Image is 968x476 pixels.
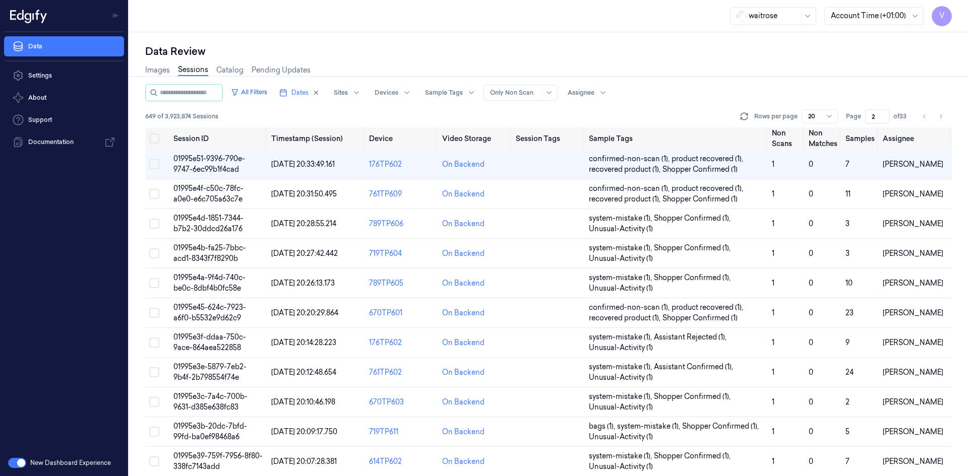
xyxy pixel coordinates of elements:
[365,127,438,150] th: Device
[4,36,124,56] a: Data
[585,127,768,150] th: Sample Tags
[442,248,485,259] div: On Backend
[149,189,159,199] button: Select row
[672,302,745,313] span: product recovered (1) ,
[589,313,662,323] span: recovered product (1) ,
[442,456,485,467] div: On Backend
[252,65,311,76] a: Pending Updates
[442,278,485,289] div: On Backend
[442,219,485,229] div: On Backend
[173,243,246,263] span: 01995e4b-fa25-7bbc-acd1-8343f7f8290b
[589,273,654,283] span: system-mistake (1) ,
[173,392,248,412] span: 01995e3c-7a4c-700b-9631-d385e638fc83
[772,368,774,377] span: 1
[883,368,943,377] span: [PERSON_NAME]
[369,427,434,437] div: 719TP611
[4,88,124,108] button: About
[589,194,662,205] span: recovered product (1) ,
[589,183,672,194] span: confirmed-non-scan (1) ,
[4,110,124,130] a: Support
[275,85,324,101] button: Dates
[805,127,841,150] th: Non Matches
[845,219,850,228] span: 3
[169,127,267,150] th: Session ID
[932,6,952,26] button: V
[809,219,813,228] span: 0
[589,302,672,313] span: confirmed-non-scan (1) ,
[271,160,335,169] span: [DATE] 20:33:49.161
[589,372,653,383] span: Unusual-Activity (1)
[589,332,654,343] span: system-mistake (1) ,
[754,112,798,121] p: Rows per page
[108,8,124,24] button: Toggle Navigation
[654,332,729,343] span: Assistant Rejected (1) ,
[883,397,943,406] span: [PERSON_NAME]
[442,189,485,199] div: On Backend
[227,84,271,100] button: All Filters
[271,338,336,347] span: [DATE] 20:14:28.223
[173,273,246,293] span: 01995e4a-9f4d-740c-be0c-8dbf4b0fc58e
[173,332,246,352] span: 01995e3f-ddaa-750c-9ace-864aea522858
[149,308,159,318] button: Select row
[173,422,247,441] span: 01995e3b-20dc-7bfd-99fd-ba0ef98468a6
[271,219,336,228] span: [DATE] 20:28:55.214
[672,154,745,164] span: product recovered (1) ,
[883,427,943,436] span: [PERSON_NAME]
[768,127,805,150] th: Non Scans
[883,160,943,169] span: [PERSON_NAME]
[809,368,813,377] span: 0
[589,362,654,372] span: system-mistake (1) ,
[845,338,850,347] span: 9
[772,189,774,198] span: 1
[809,427,813,436] span: 0
[271,308,338,317] span: [DATE] 20:20:29.864
[589,243,654,253] span: system-mistake (1) ,
[918,109,948,123] nav: pagination
[772,160,774,169] span: 1
[589,164,662,175] span: recovered product (1) ,
[809,279,813,288] span: 0
[879,127,952,150] th: Assignee
[271,249,338,258] span: [DATE] 20:27:42.442
[772,279,774,288] span: 1
[369,337,434,348] div: 176TP602
[271,279,335,288] span: [DATE] 20:26:13.173
[772,338,774,347] span: 1
[809,160,813,169] span: 0
[772,457,774,466] span: 1
[369,367,434,378] div: 761TP602
[589,253,653,264] span: Unusual-Activity (1)
[845,457,850,466] span: 7
[809,308,813,317] span: 0
[772,427,774,436] span: 1
[845,368,854,377] span: 24
[841,127,879,150] th: Samples
[149,159,159,169] button: Select row
[809,338,813,347] span: 0
[589,154,672,164] span: confirmed-non-scan (1) ,
[617,421,682,432] span: system-mistake (1) ,
[149,397,159,407] button: Select row
[271,368,336,377] span: [DATE] 20:12:48.654
[145,112,218,121] span: 649 of 3,923,874 Sessions
[512,127,585,150] th: Session Tags
[654,362,735,372] span: Assistant Confirmed (1) ,
[267,127,365,150] th: Timestamp (Session)
[772,397,774,406] span: 1
[149,456,159,466] button: Select row
[682,421,761,432] span: Shopper Confirmed (1) ,
[809,397,813,406] span: 0
[654,213,733,224] span: Shopper Confirmed (1) ,
[654,243,733,253] span: Shopper Confirmed (1) ,
[772,249,774,258] span: 1
[442,367,485,378] div: On Backend
[271,457,337,466] span: [DATE] 20:07:28.381
[845,160,850,169] span: 7
[846,112,861,121] span: Page
[369,189,434,199] div: 761TP609
[918,109,932,123] button: Go to previous page
[442,397,485,407] div: On Backend
[442,337,485,348] div: On Backend
[589,432,653,442] span: Unusual-Activity (1)
[589,213,654,224] span: system-mistake (1) ,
